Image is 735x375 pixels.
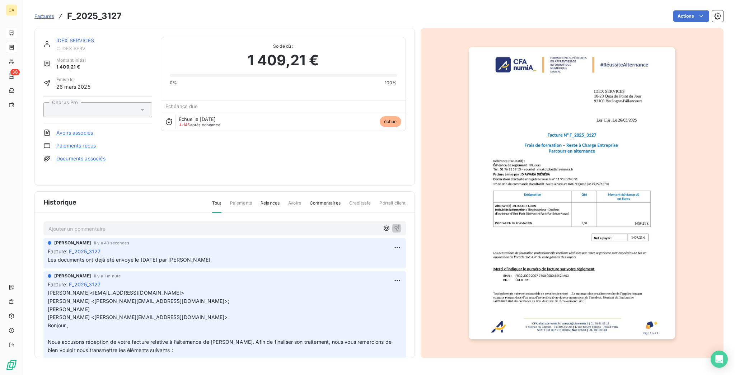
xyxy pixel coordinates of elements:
span: Factures [34,13,54,19]
span: échue [380,116,401,127]
span: Portail client [379,200,406,212]
span: [PERSON_NAME]​ [48,306,90,312]
span: F_2025_3127 [69,248,100,255]
span: Les documents ont déjà été envoyé le [DATE] par [PERSON_NAME] [48,257,210,263]
a: Documents associés [56,155,106,162]
span: Creditsafe [349,200,371,212]
span: J+145 [179,122,190,127]
span: Solde dû : [170,43,397,50]
span: Avoirs [288,200,301,212]
span: Relances [261,200,280,212]
div: Open Intercom Messenger [711,351,728,368]
a: IDEX SERVICES [56,37,94,43]
span: il y a 43 secondes [94,241,129,245]
a: Paiements reçus [56,142,96,149]
span: [PERSON_NAME]<[EMAIL_ADDRESS][DOMAIN_NAME]> [48,290,184,296]
div: CA [6,4,17,16]
a: Factures [34,13,54,20]
a: Avoirs associés [56,129,93,136]
span: C IDEX SERV [56,46,152,51]
span: ​[PERSON_NAME] <[PERSON_NAME][EMAIL_ADDRESS][DOMAIN_NAME]>;​ [48,298,229,304]
span: Montant initial [56,57,86,64]
span: [PERSON_NAME] [54,273,91,279]
span: ​[PERSON_NAME] <[PERSON_NAME][EMAIL_ADDRESS][DOMAIN_NAME]>​ [48,314,228,320]
span: Tout [212,200,221,213]
span: Émise le [56,76,90,83]
button: Actions [673,10,709,22]
span: 38 [10,69,20,75]
span: 1 409,21 € [248,50,319,71]
span: après échéance [179,123,220,127]
span: [PERSON_NAME] [54,240,91,246]
span: 0% [170,80,177,86]
span: Échue le [DATE] [179,116,216,122]
span: Facture : [48,248,67,255]
h3: F_2025_3127 [67,10,122,23]
span: il y a 1 minute [94,274,121,278]
span: Facture : [48,281,67,288]
span: Bonjour , [48,322,69,328]
span: F_2025_3127 [69,281,100,288]
span: Échéance due [165,103,198,109]
img: invoice_thumbnail [469,47,675,339]
span: 100% [385,80,397,86]
span: Nous accusons réception de votre facture relative à l’alternance de [PERSON_NAME]. Afin de finali... [48,339,393,353]
span: Paiements [230,200,252,212]
img: Logo LeanPay [6,359,17,371]
span: Historique [43,197,77,207]
span: Commentaires [310,200,341,212]
span: 1 409,21 € [56,64,86,71]
span: 26 mars 2025 [56,83,90,90]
